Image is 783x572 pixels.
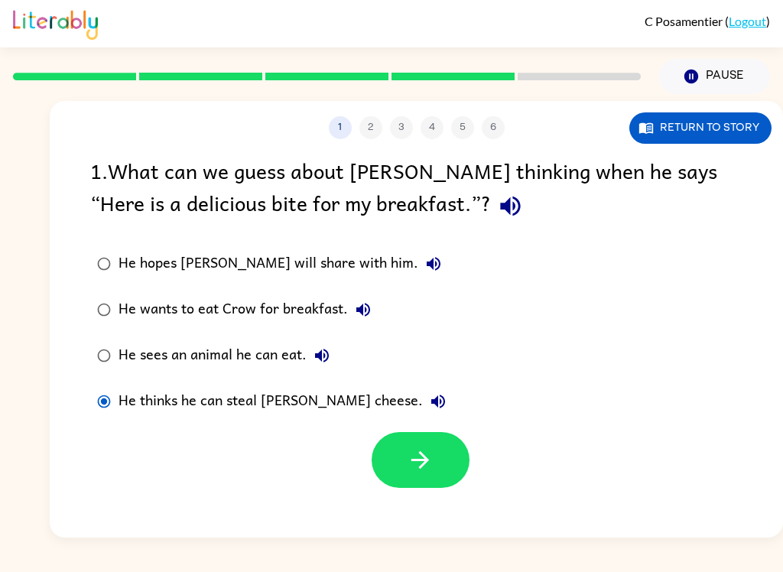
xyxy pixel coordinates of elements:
div: He hopes [PERSON_NAME] will share with him. [119,249,449,279]
div: ( ) [645,14,770,28]
button: Return to story [629,112,772,144]
button: He sees an animal he can eat. [307,340,337,371]
a: Logout [729,14,766,28]
div: He wants to eat Crow for breakfast. [119,294,379,325]
button: He wants to eat Crow for breakfast. [348,294,379,325]
div: He sees an animal he can eat. [119,340,337,371]
div: 1 . What can we guess about [PERSON_NAME] thinking when he says “Here is a delicious bite for my ... [90,154,742,226]
span: C Posamentier [645,14,725,28]
div: He thinks he can steal [PERSON_NAME] cheese. [119,386,453,417]
button: He thinks he can steal [PERSON_NAME] cheese. [423,386,453,417]
button: 1 [329,116,352,139]
img: Literably [13,6,98,40]
button: He hopes [PERSON_NAME] will share with him. [418,249,449,279]
button: Pause [659,59,770,94]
